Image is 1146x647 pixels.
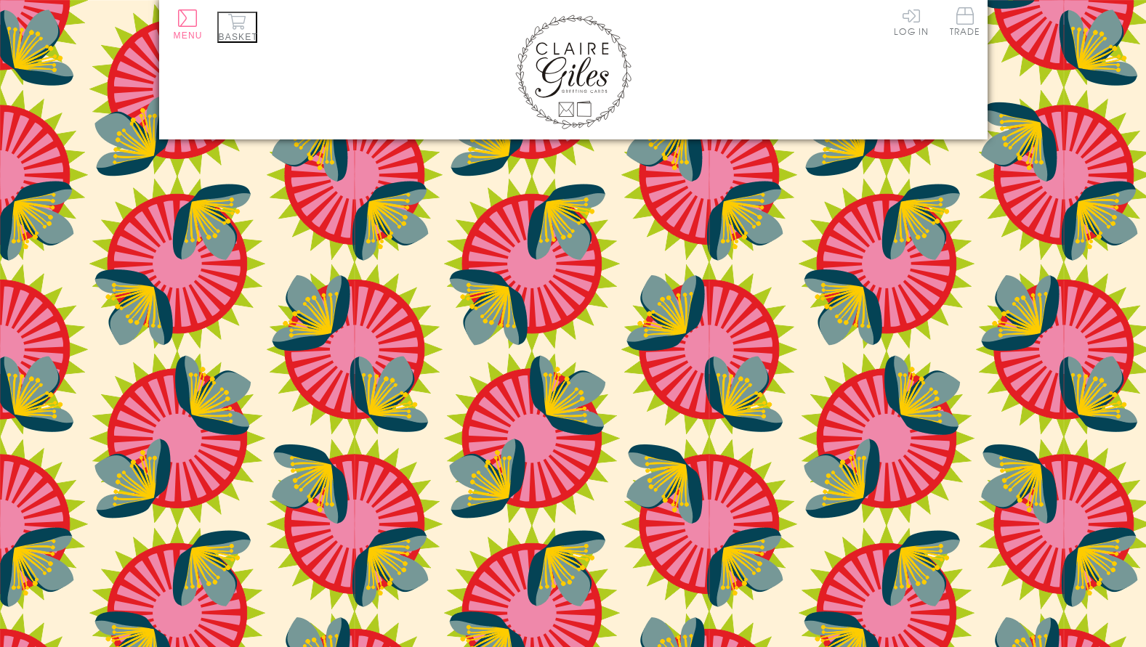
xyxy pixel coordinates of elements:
span: Menu [174,30,203,41]
a: Log In [894,7,929,36]
a: Trade [950,7,980,38]
img: Claire Giles Greetings Cards [515,15,631,129]
button: Menu [174,9,203,41]
span: Trade [950,7,980,36]
button: Basket [217,12,257,43]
